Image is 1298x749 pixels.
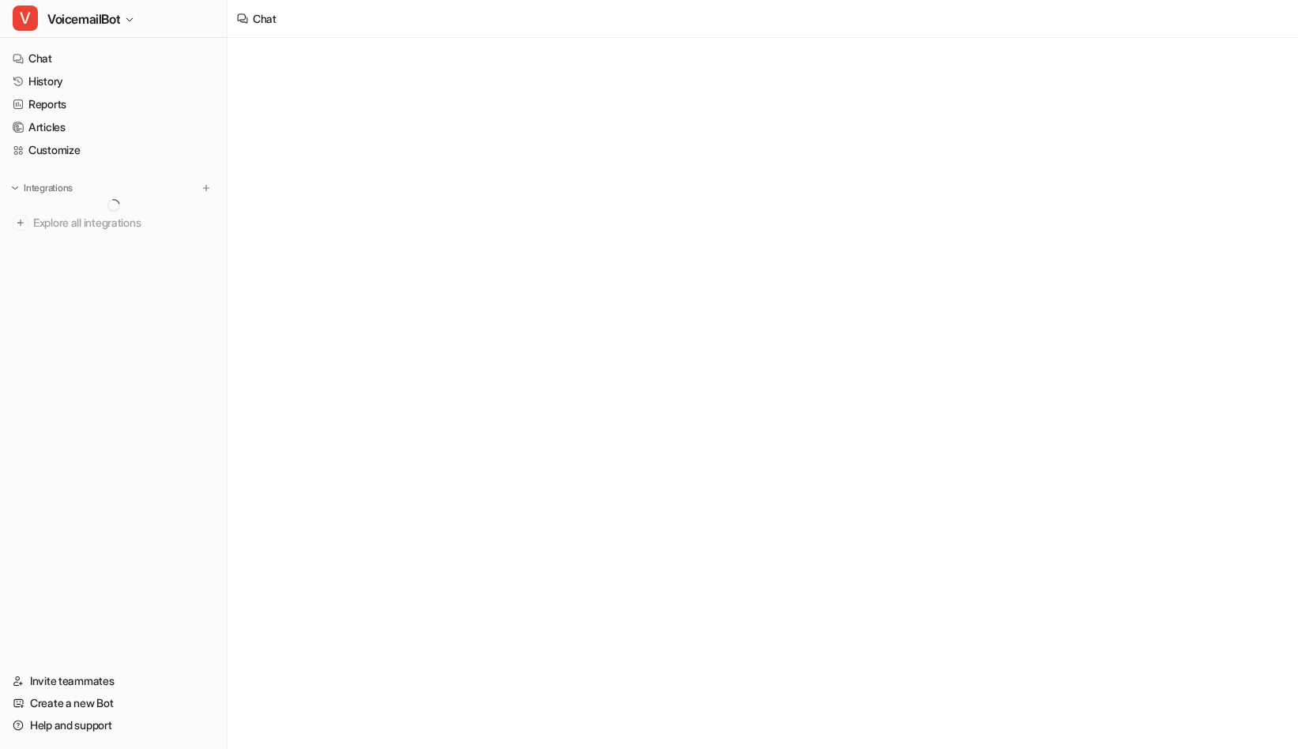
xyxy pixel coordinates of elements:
img: expand menu [9,183,21,194]
a: Explore all integrations [6,212,220,234]
button: Integrations [6,180,77,196]
span: V [13,6,38,31]
div: Chat [253,10,277,27]
a: Reports [6,93,220,115]
img: explore all integrations [13,215,28,231]
a: History [6,70,220,92]
img: menu_add.svg [201,183,212,194]
a: Invite teammates [6,670,220,692]
span: Explore all integrations [33,210,214,235]
a: Help and support [6,714,220,736]
a: Create a new Bot [6,692,220,714]
span: VoicemailBot [47,8,120,30]
a: Chat [6,47,220,70]
p: Integrations [24,182,73,194]
a: Articles [6,116,220,138]
a: Customize [6,139,220,161]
